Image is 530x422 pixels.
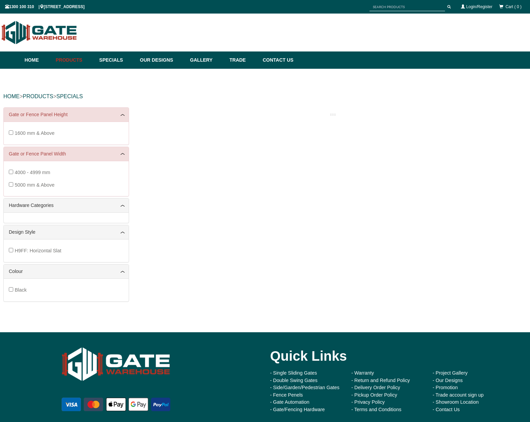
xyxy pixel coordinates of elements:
a: - Return and Refund Policy [352,378,410,383]
span: 1600 mm & Above [15,130,55,136]
a: Gallery [187,51,226,69]
a: - Single Sliding Gates [270,370,317,376]
a: - Our Designs [433,378,463,383]
a: - Privacy Policy [352,399,385,405]
input: SEARCH PRODUCTS [369,3,445,11]
a: - Delivery Order Policy [352,385,400,390]
a: Trade [226,51,259,69]
a: SPECIALS [56,93,83,99]
img: please_wait.gif [330,113,336,117]
a: - Contact Us [433,407,460,412]
a: HOME [3,93,20,99]
span: Black [15,287,26,293]
div: Quick Links [270,342,504,370]
a: Home [25,51,52,69]
a: Specials [96,51,136,69]
a: Design Style [9,229,124,236]
a: - Terms and Conditions [352,407,402,412]
a: Gate or Fence Panel Height [9,111,124,118]
a: - Project Gallery [433,370,468,376]
a: - Gate Automation [270,399,310,405]
a: Products [52,51,96,69]
a: - Trade account sign up [433,392,484,398]
a: - Showroom Location [433,399,479,405]
a: - Promotion [433,385,458,390]
a: - Fence Penels [270,392,303,398]
img: Gate Warehouse [60,342,172,386]
a: Colour [9,268,124,275]
span: 5000 mm & Above [15,182,55,188]
img: payment options [60,396,172,413]
a: - Double Swing Gates [270,378,318,383]
a: - Warranty [352,370,374,376]
a: - Pickup Order Policy [352,392,397,398]
a: Login/Register [466,4,492,9]
a: Our Designs [136,51,187,69]
a: - Side/Garden/Pedestrian Gates [270,385,340,390]
span: 4000 - 4999 mm [15,170,50,175]
span: H9FF: Horizontal Slat [15,248,61,253]
a: Gate or Fence Panel Width [9,150,124,157]
a: Hardware Categories [9,202,124,209]
span: Cart ( 0 ) [506,4,522,9]
span: 1300 100 310 | [STREET_ADDRESS] [5,4,85,9]
a: Contact Us [259,51,294,69]
div: > > [3,86,527,107]
a: - Gate/Fencing Hardware [270,407,325,412]
a: PRODUCTS [23,93,53,99]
